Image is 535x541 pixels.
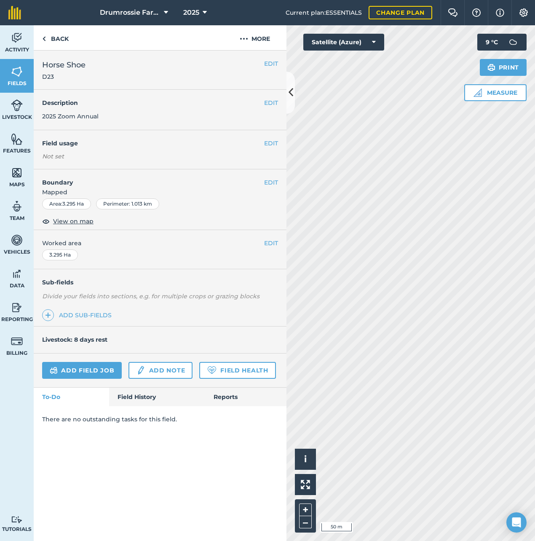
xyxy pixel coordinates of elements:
[42,152,278,161] div: Not set
[264,238,278,248] button: EDIT
[11,65,23,78] img: svg+xml;base64,PHN2ZyB4bWxucz0iaHR0cDovL3d3dy53My5vcmcvMjAwMC9zdmciIHdpZHRoPSI1NiIgaGVpZ2h0PSI2MC...
[42,198,91,209] div: Area : 3.295 Ha
[11,166,23,179] img: svg+xml;base64,PHN2ZyB4bWxucz0iaHR0cDovL3d3dy53My5vcmcvMjAwMC9zdmciIHdpZHRoPSI1NiIgaGVpZ2h0PSI2MC...
[299,504,312,516] button: +
[183,8,199,18] span: 2025
[264,98,278,107] button: EDIT
[42,238,278,248] span: Worked area
[11,200,23,213] img: svg+xml;base64,PD94bWwgdmVyc2lvbj0iMS4wIiBlbmNvZGluZz0idXRmLTgiPz4KPCEtLSBHZW5lcmF0b3I6IEFkb2JlIE...
[477,34,527,51] button: 9 °C
[303,34,384,51] button: Satellite (Azure)
[128,362,193,379] a: Add note
[11,234,23,246] img: svg+xml;base64,PD94bWwgdmVyc2lvbj0iMS4wIiBlbmNvZGluZz0idXRmLTgiPz4KPCEtLSBHZW5lcmF0b3I6IEFkb2JlIE...
[42,216,94,226] button: View on map
[42,249,78,260] div: 3.295 Ha
[34,278,286,287] h4: Sub-fields
[299,516,312,528] button: –
[42,98,278,107] h4: Description
[34,388,109,406] a: To-Do
[505,34,522,51] img: svg+xml;base64,PD94bWwgdmVyc2lvbj0iMS4wIiBlbmNvZGluZz0idXRmLTgiPz4KPCEtLSBHZW5lcmF0b3I6IEFkb2JlIE...
[34,169,264,187] h4: Boundary
[42,336,107,343] h4: Livestock: 8 days rest
[11,516,23,524] img: svg+xml;base64,PD94bWwgdmVyc2lvbj0iMS4wIiBlbmNvZGluZz0idXRmLTgiPz4KPCEtLSBHZW5lcmF0b3I6IEFkb2JlIE...
[42,309,115,321] a: Add sub-fields
[264,178,278,187] button: EDIT
[34,25,77,50] a: Back
[50,365,58,375] img: svg+xml;base64,PD94bWwgdmVyc2lvbj0iMS4wIiBlbmNvZGluZz0idXRmLTgiPz4KPCEtLSBHZW5lcmF0b3I6IEFkb2JlIE...
[34,187,286,197] span: Mapped
[109,388,205,406] a: Field History
[11,133,23,145] img: svg+xml;base64,PHN2ZyB4bWxucz0iaHR0cDovL3d3dy53My5vcmcvMjAwMC9zdmciIHdpZHRoPSI1NiIgaGVpZ2h0PSI2MC...
[96,198,159,209] div: Perimeter : 1.013 km
[53,217,94,226] span: View on map
[506,512,527,533] div: Open Intercom Messenger
[486,34,498,51] span: 9 ° C
[11,268,23,280] img: svg+xml;base64,PD94bWwgdmVyc2lvbj0iMS4wIiBlbmNvZGluZz0idXRmLTgiPz4KPCEtLSBHZW5lcmF0b3I6IEFkb2JlIE...
[301,480,310,489] img: Four arrows, one pointing top left, one top right, one bottom right and the last bottom left
[487,62,495,72] img: svg+xml;base64,PHN2ZyB4bWxucz0iaHR0cDovL3d3dy53My5vcmcvMjAwMC9zdmciIHdpZHRoPSIxOSIgaGVpZ2h0PSIyNC...
[240,34,248,44] img: svg+xml;base64,PHN2ZyB4bWxucz0iaHR0cDovL3d3dy53My5vcmcvMjAwMC9zdmciIHdpZHRoPSIyMCIgaGVpZ2h0PSIyNC...
[8,6,21,19] img: fieldmargin Logo
[42,216,50,226] img: svg+xml;base64,PHN2ZyB4bWxucz0iaHR0cDovL3d3dy53My5vcmcvMjAwMC9zdmciIHdpZHRoPSIxOCIgaGVpZ2h0PSIyNC...
[464,84,527,101] button: Measure
[11,335,23,348] img: svg+xml;base64,PD94bWwgdmVyc2lvbj0iMS4wIiBlbmNvZGluZz0idXRmLTgiPz4KPCEtLSBHZW5lcmF0b3I6IEFkb2JlIE...
[295,449,316,470] button: i
[369,6,432,19] a: Change plan
[264,59,278,68] button: EDIT
[42,72,86,81] span: D23
[480,59,527,76] button: Print
[11,301,23,314] img: svg+xml;base64,PD94bWwgdmVyc2lvbj0iMS4wIiBlbmNvZGluZz0idXRmLTgiPz4KPCEtLSBHZW5lcmF0b3I6IEFkb2JlIE...
[286,8,362,17] span: Current plan : ESSENTIALS
[136,365,145,375] img: svg+xml;base64,PD94bWwgdmVyc2lvbj0iMS4wIiBlbmNvZGluZz0idXRmLTgiPz4KPCEtLSBHZW5lcmF0b3I6IEFkb2JlIE...
[519,8,529,17] img: A cog icon
[42,292,259,300] em: Divide your fields into sections, e.g. for multiple crops or grazing blocks
[205,388,286,406] a: Reports
[304,454,307,464] span: i
[42,139,264,148] h4: Field usage
[448,8,458,17] img: Two speech bubbles overlapping with the left bubble in the forefront
[199,362,276,379] a: Field Health
[100,8,160,18] span: Drumrossie Farms
[42,59,86,71] span: Horse Shoe
[42,34,46,44] img: svg+xml;base64,PHN2ZyB4bWxucz0iaHR0cDovL3d3dy53My5vcmcvMjAwMC9zdmciIHdpZHRoPSI5IiBoZWlnaHQ9IjI0Ii...
[223,25,286,50] button: More
[496,8,504,18] img: svg+xml;base64,PHN2ZyB4bWxucz0iaHR0cDovL3d3dy53My5vcmcvMjAwMC9zdmciIHdpZHRoPSIxNyIgaGVpZ2h0PSIxNy...
[473,88,482,97] img: Ruler icon
[11,99,23,112] img: svg+xml;base64,PD94bWwgdmVyc2lvbj0iMS4wIiBlbmNvZGluZz0idXRmLTgiPz4KPCEtLSBHZW5lcmF0b3I6IEFkb2JlIE...
[45,310,51,320] img: svg+xml;base64,PHN2ZyB4bWxucz0iaHR0cDovL3d3dy53My5vcmcvMjAwMC9zdmciIHdpZHRoPSIxNCIgaGVpZ2h0PSIyNC...
[11,32,23,44] img: svg+xml;base64,PD94bWwgdmVyc2lvbj0iMS4wIiBlbmNvZGluZz0idXRmLTgiPz4KPCEtLSBHZW5lcmF0b3I6IEFkb2JlIE...
[471,8,481,17] img: A question mark icon
[42,415,278,424] p: There are no outstanding tasks for this field.
[42,112,99,120] span: 2025 Zoom Annual
[264,139,278,148] button: EDIT
[42,362,122,379] a: Add field job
